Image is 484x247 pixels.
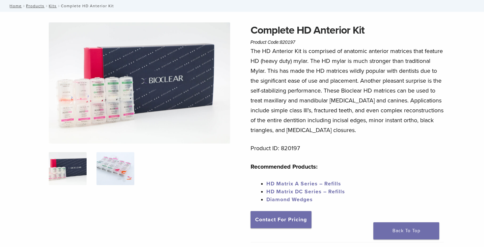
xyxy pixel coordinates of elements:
[280,40,295,45] span: 820197
[251,22,444,38] h1: Complete HD Anterior Kit
[251,163,318,170] strong: Recommended Products:
[22,4,26,8] span: /
[96,152,134,185] img: Complete HD Anterior Kit - Image 2
[49,152,87,185] img: IMG_8088-1-324x324.jpg
[44,4,49,8] span: /
[49,22,230,144] img: IMG_8088 (1)
[251,143,444,153] p: Product ID: 820197
[266,188,345,195] a: HD Matrix DC Series – Refills
[251,46,444,135] p: The HD Anterior Kit is comprised of anatomic anterior matrices that feature HD (heavy duty) mylar...
[26,4,44,8] a: Products
[251,211,311,228] a: Contact For Pricing
[251,40,295,45] span: Product Code:
[266,180,341,187] a: HD Matrix A Series – Refills
[49,4,57,8] a: Kits
[57,4,61,8] span: /
[373,222,439,239] a: Back To Top
[8,4,22,8] a: Home
[266,196,313,203] a: Diamond Wedges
